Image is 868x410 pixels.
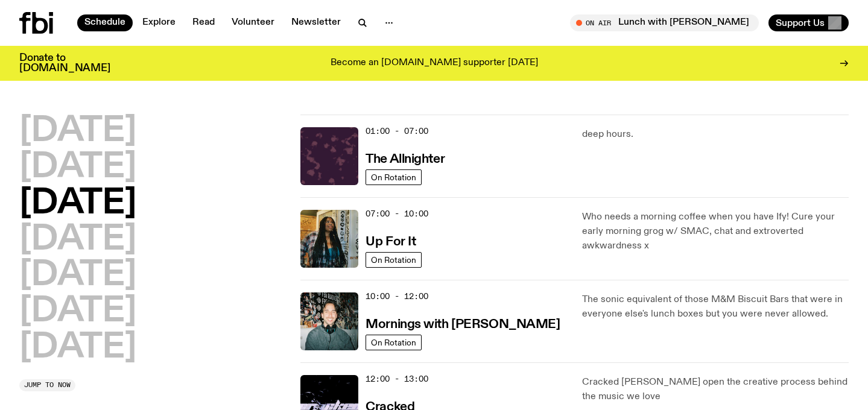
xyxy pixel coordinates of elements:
span: 07:00 - 10:00 [366,208,428,219]
h3: Donate to [DOMAIN_NAME] [19,53,110,74]
button: Support Us [768,14,849,31]
a: Volunteer [224,14,282,31]
span: 01:00 - 07:00 [366,125,428,137]
button: Jump to now [19,379,75,391]
a: Mornings with [PERSON_NAME] [366,316,560,331]
button: [DATE] [19,151,136,184]
button: [DATE] [19,187,136,221]
a: On Rotation [366,169,422,185]
span: On Rotation [371,338,416,347]
p: Who needs a morning coffee when you have Ify! Cure your early morning grog w/ SMAC, chat and extr... [582,210,849,253]
button: [DATE] [19,259,136,292]
a: Explore [135,14,183,31]
span: On Rotation [371,255,416,264]
p: The sonic equivalent of those M&M Biscuit Bars that were in everyone else's lunch boxes but you w... [582,292,849,321]
a: Read [185,14,222,31]
p: deep hours. [582,127,849,142]
a: Up For It [366,233,416,248]
p: Cracked [PERSON_NAME] open the creative process behind the music we love [582,375,849,404]
a: The Allnighter [366,151,445,166]
span: On Rotation [371,172,416,181]
span: Support Us [776,17,825,28]
p: Become an [DOMAIN_NAME] supporter [DATE] [331,58,538,69]
button: On AirLunch with [PERSON_NAME] [570,14,759,31]
img: Radio presenter Ben Hansen sits in front of a wall of photos and an fbi radio sign. Film photo. B... [300,292,358,350]
h3: The Allnighter [366,153,445,166]
h3: Up For It [366,236,416,248]
a: Schedule [77,14,133,31]
button: [DATE] [19,295,136,329]
a: On Rotation [366,252,422,268]
button: [DATE] [19,331,136,365]
a: On Rotation [366,335,422,350]
span: 10:00 - 12:00 [366,291,428,302]
h3: Mornings with [PERSON_NAME] [366,318,560,331]
img: Ify - a Brown Skin girl with black braided twists, looking up to the side with her tongue stickin... [300,210,358,268]
button: [DATE] [19,223,136,257]
a: Newsletter [284,14,348,31]
span: Jump to now [24,382,71,388]
span: 12:00 - 13:00 [366,373,428,385]
button: [DATE] [19,115,136,148]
